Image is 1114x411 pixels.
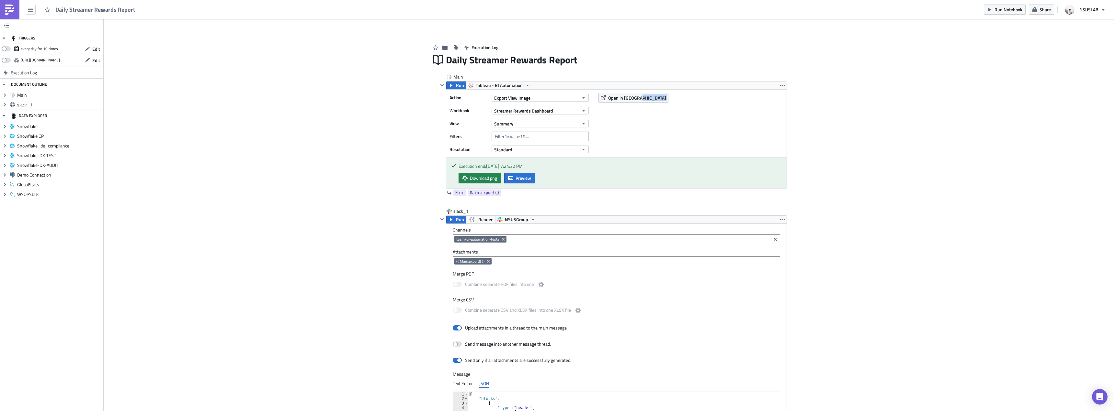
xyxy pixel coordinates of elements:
button: Combine separate CSV and XLSX files into one XLSX file [574,307,582,314]
label: Combine separate CSV and XLSX files into one XLSX file [453,307,582,315]
span: slack_1 [453,208,479,214]
label: Message [453,371,780,377]
label: Action [449,93,488,103]
span: team-bi-automation-tests [456,237,499,242]
span: {{ Main.export() }} [456,259,484,264]
span: Snowflake-DX-AUDIT [17,162,102,168]
span: Daily Streamer Rewards Report [446,54,578,66]
span: Streamer Rewards Dashboard [494,107,553,114]
label: Workbook [449,106,488,115]
button: Remove Tag [501,236,506,243]
a: Main.export() [468,189,501,196]
label: Combine separate PDF files into one [453,281,545,289]
span: Share [1040,6,1051,13]
label: Resolution [449,145,488,154]
span: Edit [92,46,100,52]
label: Merge PDF [453,271,780,277]
span: Snowflake CP [17,133,102,139]
button: Run [446,216,466,223]
button: Combine separate PDF files into one [537,281,545,288]
div: https://pushmetrics.io/api/v1/report/zBL2K2elKY/webhook?token=0546c081c58a45d6ba20c67934fd707b [21,55,60,65]
div: Execution end: [DATE] 7:24:32 PM [459,163,782,169]
span: Main [455,189,464,196]
button: Standard [492,146,589,153]
img: Avatar [1064,4,1075,15]
span: Snowflake-DX-TEST [17,153,102,158]
span: Preview [516,175,531,181]
button: Hide content [438,81,446,89]
button: Remove Tag [486,258,492,265]
span: Snowflake [17,124,102,129]
button: Edit [82,55,103,65]
button: Streamer Rewards Dashboard [492,107,589,114]
label: Upload attachments in a thread to the main message [453,325,567,331]
label: Send message into another message thread. [453,341,551,347]
a: Download png [459,173,501,183]
span: Edit [92,57,100,64]
span: Summary [494,120,513,127]
div: 1 [453,392,468,396]
span: Snowflake_de_compliance [17,143,102,149]
div: every day for 10 times [21,44,58,54]
div: Open Intercom Messenger [1092,389,1108,405]
button: Open in [GEOGRAPHIC_DATA] [598,93,668,103]
button: Run [446,81,466,89]
span: Run [456,216,464,223]
span: Export View Image [494,94,530,101]
span: Main.export() [470,189,499,196]
span: Main [453,74,479,80]
span: NSUSGroup [505,216,528,223]
label: Filters [449,132,488,141]
span: NSUSLAB [1079,6,1098,13]
div: DOCUMENT OUTLINE [11,79,47,90]
span: Run [456,81,464,89]
span: Render [478,216,493,223]
span: GlobalStats [17,182,102,188]
a: Main [453,189,466,196]
div: JSON [479,379,489,388]
button: NSUSLAB [1061,3,1109,17]
input: Filter1=Value1&... [492,132,589,141]
div: DATA EXPLORER [11,110,47,122]
span: Download png [470,175,497,181]
button: Clear selected items [771,235,779,243]
span: Open in [GEOGRAPHIC_DATA] [608,94,666,101]
label: Channels [453,227,780,233]
button: Preview [504,173,535,183]
button: Render [466,216,495,223]
span: Main [17,92,102,98]
span: Execution Log [472,44,498,51]
span: Demo Connection [17,172,102,178]
div: TRIGGERS [11,32,35,44]
span: WSOPStats [17,191,102,197]
div: 3 [453,401,468,406]
button: Summary [492,120,589,127]
span: Run Notebook [995,6,1022,13]
button: Run Notebook [984,5,1026,15]
button: Export View Image [492,94,589,102]
div: Send only if all attachments are successfully generated. [465,357,571,363]
label: Merge CSV [453,297,780,303]
div: 4 [453,406,468,410]
span: Daily Streamer Rewards Report [55,6,136,13]
div: 2 [453,396,468,401]
img: PushMetrics [5,5,15,15]
div: Text Editor [453,379,473,388]
span: slack_1 [17,102,102,108]
span: Tableau - BI Automation [476,81,523,89]
span: Standard [494,146,512,153]
button: Execution Log [461,42,502,52]
button: Share [1029,5,1054,15]
label: View [449,119,488,128]
button: Tableau - BI Automation [466,81,532,89]
button: Hide content [438,215,446,223]
button: NSUSGroup [495,216,538,223]
span: Execution Log [11,67,37,79]
label: Attachments [453,249,780,255]
button: Edit [82,44,103,54]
